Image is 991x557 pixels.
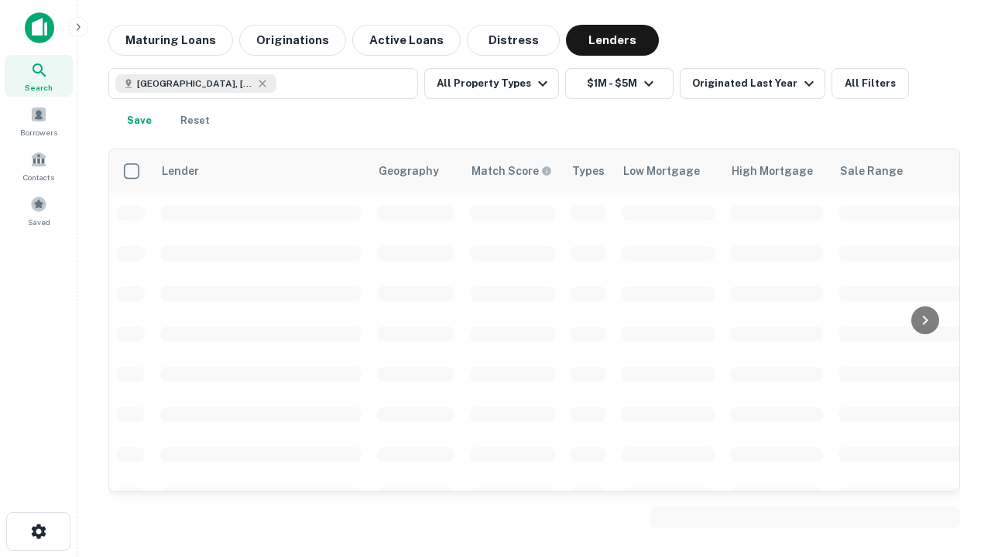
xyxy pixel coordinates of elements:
span: Saved [28,216,50,228]
button: $1M - $5M [565,68,674,99]
h6: Match Score [471,162,549,179]
th: Capitalize uses an advanced AI algorithm to match your search with the best lender. The match sco... [462,149,563,193]
div: Capitalize uses an advanced AI algorithm to match your search with the best lender. The match sco... [471,162,552,179]
button: [GEOGRAPHIC_DATA], [GEOGRAPHIC_DATA], [GEOGRAPHIC_DATA] [108,68,418,99]
button: Active Loans [352,25,461,56]
th: Sale Range [831,149,970,193]
span: Search [25,81,53,94]
button: Reset [170,105,220,136]
th: Geography [369,149,462,193]
button: All Filters [832,68,909,99]
button: Save your search to get updates of matches that match your search criteria. [115,105,164,136]
th: Low Mortgage [614,149,722,193]
img: capitalize-icon.png [25,12,54,43]
button: Lenders [566,25,659,56]
div: Types [572,162,605,180]
button: Originated Last Year [680,68,825,99]
a: Search [5,55,73,97]
a: Saved [5,190,73,231]
a: Borrowers [5,100,73,142]
button: All Property Types [424,68,559,99]
button: Maturing Loans [108,25,233,56]
th: High Mortgage [722,149,831,193]
div: High Mortgage [732,162,813,180]
th: Lender [153,149,369,193]
button: Originations [239,25,346,56]
div: Low Mortgage [623,162,700,180]
div: Lender [162,162,199,180]
div: Originated Last Year [692,74,818,93]
div: Geography [379,162,439,180]
div: Sale Range [840,162,903,180]
span: Borrowers [20,126,57,138]
th: Types [563,149,614,193]
span: Contacts [23,171,54,183]
iframe: Chat Widget [914,433,991,507]
span: [GEOGRAPHIC_DATA], [GEOGRAPHIC_DATA], [GEOGRAPHIC_DATA] [137,77,253,91]
a: Contacts [5,145,73,186]
button: Distress [467,25,560,56]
